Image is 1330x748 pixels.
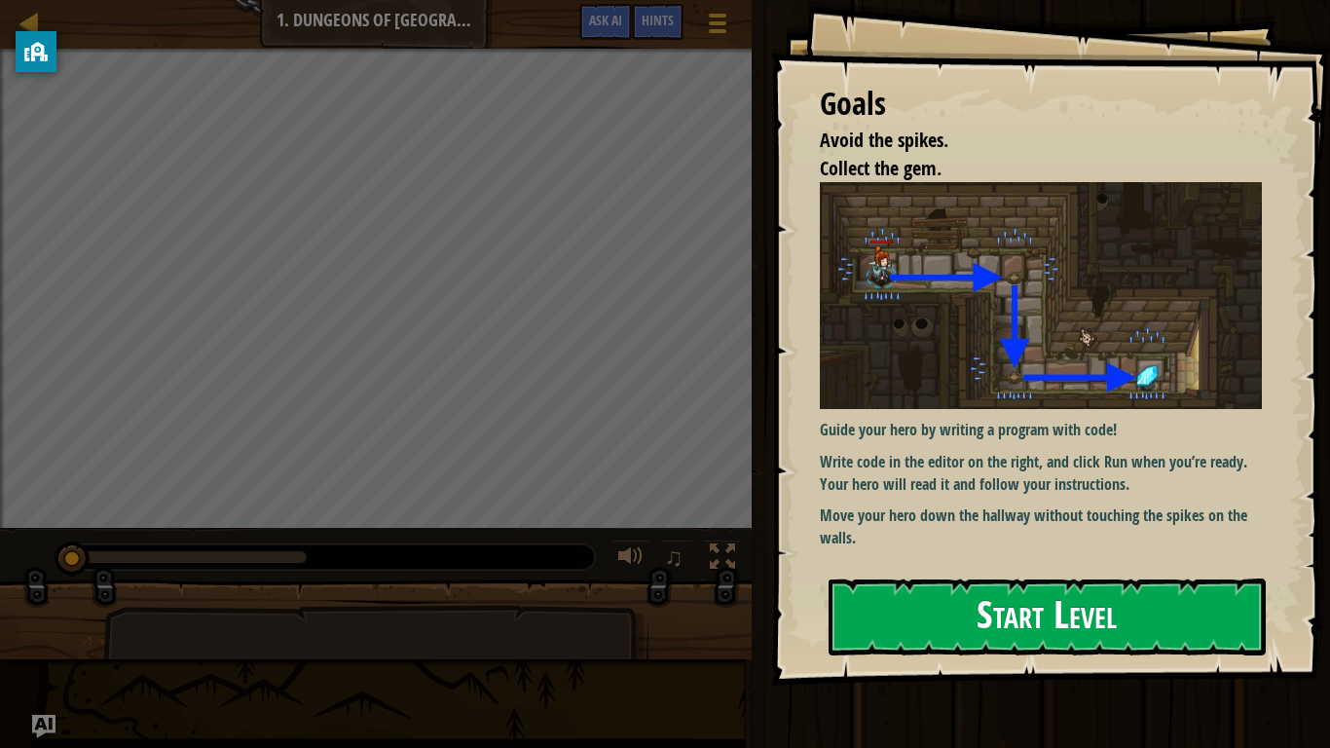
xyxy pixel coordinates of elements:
[703,540,742,580] button: Toggle fullscreen
[820,182,1262,409] img: Dungeons of kithgard
[16,31,56,72] button: privacy banner
[664,542,683,572] span: ♫
[795,155,1257,183] li: Collect the gem.
[611,540,650,580] button: Adjust volume
[820,419,1262,441] p: Guide your hero by writing a program with code!
[660,540,693,580] button: ♫
[820,127,948,153] span: Avoid the spikes.
[589,11,622,29] span: Ask AI
[820,505,1262,549] p: Move your hero down the hallway without touching the spikes on the walls.
[32,715,55,738] button: Ask AI
[820,451,1262,496] p: Write code in the editor on the right, and click Run when you’re ready. Your hero will read it an...
[820,155,942,181] span: Collect the gem.
[579,4,632,40] button: Ask AI
[820,82,1262,127] div: Goals
[795,127,1257,155] li: Avoid the spikes.
[829,579,1266,655] button: Start Level
[693,4,742,50] button: Show game menu
[642,11,674,29] span: Hints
